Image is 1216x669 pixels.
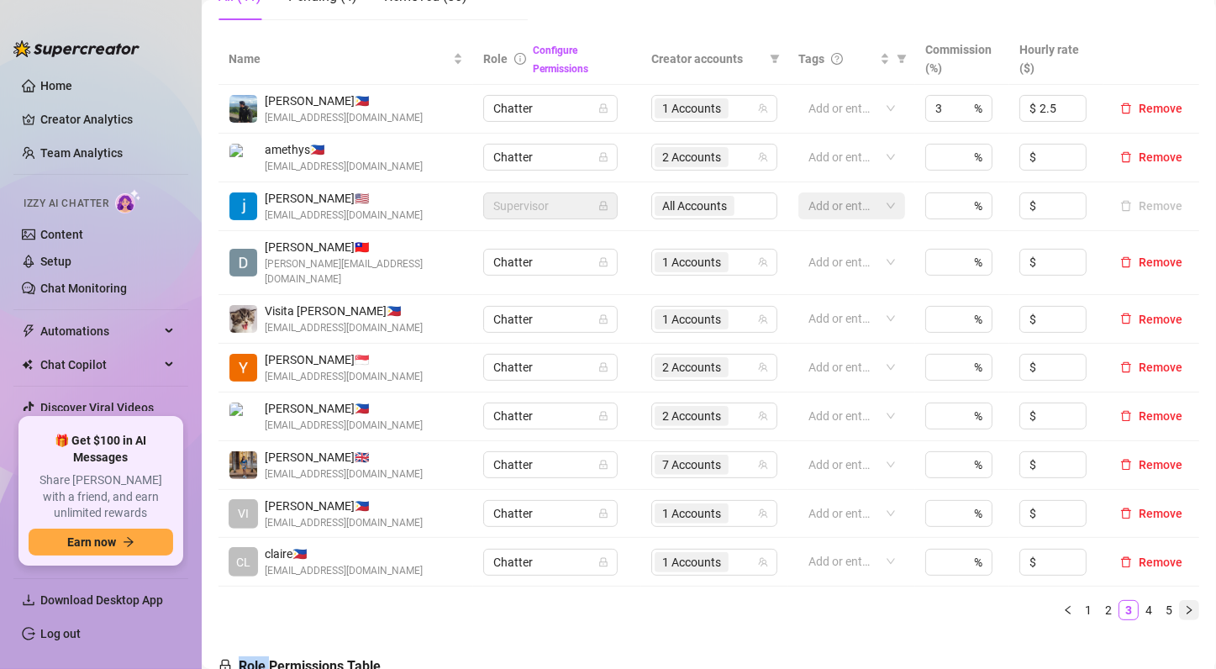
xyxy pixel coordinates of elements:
[236,553,250,572] span: CL
[265,238,463,256] span: [PERSON_NAME] 🇹🇼
[229,451,257,479] img: Marjorie Berces
[758,257,768,267] span: team
[265,320,423,336] span: [EMAIL_ADDRESS][DOMAIN_NAME]
[1120,256,1132,268] span: delete
[1139,102,1182,115] span: Remove
[1113,455,1189,475] button: Remove
[22,324,35,338] span: thunderbolt
[40,106,175,133] a: Creator Analytics
[265,92,423,110] span: [PERSON_NAME] 🇵🇭
[218,34,473,85] th: Name
[897,54,907,64] span: filter
[662,99,721,118] span: 1 Accounts
[1140,601,1158,619] a: 4
[1098,600,1119,620] li: 2
[229,305,257,333] img: Visita Renz Edward
[655,503,729,524] span: 1 Accounts
[655,309,729,329] span: 1 Accounts
[655,357,729,377] span: 2 Accounts
[1184,605,1194,615] span: right
[598,508,608,519] span: lock
[40,146,123,160] a: Team Analytics
[40,318,160,345] span: Automations
[662,253,721,271] span: 1 Accounts
[1139,255,1182,269] span: Remove
[265,448,423,466] span: [PERSON_NAME] 🇬🇧
[1113,98,1189,119] button: Remove
[1139,458,1182,471] span: Remove
[766,46,783,71] span: filter
[1119,601,1138,619] a: 3
[1120,410,1132,422] span: delete
[265,189,423,208] span: [PERSON_NAME] 🇺🇸
[1113,503,1189,524] button: Remove
[1113,147,1189,167] button: Remove
[1078,600,1098,620] li: 1
[758,508,768,519] span: team
[40,79,72,92] a: Home
[758,460,768,470] span: team
[1079,601,1098,619] a: 1
[238,504,249,523] span: VI
[265,256,463,288] span: [PERSON_NAME][EMAIL_ADDRESS][DOMAIN_NAME]
[598,201,608,211] span: lock
[655,252,729,272] span: 1 Accounts
[1139,361,1182,374] span: Remove
[758,152,768,162] span: team
[265,159,423,175] span: [EMAIL_ADDRESS][DOMAIN_NAME]
[1113,309,1189,329] button: Remove
[655,455,729,475] span: 7 Accounts
[493,307,608,332] span: Chatter
[29,472,173,522] span: Share [PERSON_NAME] with a friend, and earn unlimited rewards
[265,399,423,418] span: [PERSON_NAME] 🇵🇭
[758,103,768,113] span: team
[40,255,71,268] a: Setup
[265,466,423,482] span: [EMAIL_ADDRESS][DOMAIN_NAME]
[1139,409,1182,423] span: Remove
[598,103,608,113] span: lock
[598,557,608,567] span: lock
[598,314,608,324] span: lock
[1120,313,1132,324] span: delete
[229,354,257,382] img: Yhaneena April
[265,369,423,385] span: [EMAIL_ADDRESS][DOMAIN_NAME]
[1139,150,1182,164] span: Remove
[493,145,608,170] span: Chatter
[493,193,608,219] span: Supervisor
[265,302,423,320] span: Visita [PERSON_NAME] 🇵🇭
[1139,600,1159,620] li: 4
[1058,600,1078,620] li: Previous Page
[493,403,608,429] span: Chatter
[662,310,721,329] span: 1 Accounts
[662,358,721,377] span: 2 Accounts
[1058,600,1078,620] button: left
[265,350,423,369] span: [PERSON_NAME] 🇸🇬
[1139,507,1182,520] span: Remove
[662,407,721,425] span: 2 Accounts
[229,50,450,68] span: Name
[229,192,257,220] img: jocelyne espinosa
[1113,552,1189,572] button: Remove
[831,53,843,65] span: question-circle
[265,140,423,159] span: amethys 🇵🇭
[13,40,139,57] img: logo-BBDzfeDw.svg
[1120,556,1132,568] span: delete
[1119,600,1139,620] li: 3
[915,34,1009,85] th: Commission (%)
[1113,357,1189,377] button: Remove
[1120,508,1132,519] span: delete
[533,45,588,75] a: Configure Permissions
[29,433,173,466] span: 🎁 Get $100 in AI Messages
[598,362,608,372] span: lock
[655,98,729,119] span: 1 Accounts
[1159,600,1179,620] li: 5
[115,189,141,213] img: AI Chatter
[40,627,81,640] a: Log out
[123,536,134,548] span: arrow-right
[1113,196,1189,216] button: Remove
[662,553,721,572] span: 1 Accounts
[651,50,763,68] span: Creator accounts
[22,359,33,371] img: Chat Copilot
[798,50,824,68] span: Tags
[655,147,729,167] span: 2 Accounts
